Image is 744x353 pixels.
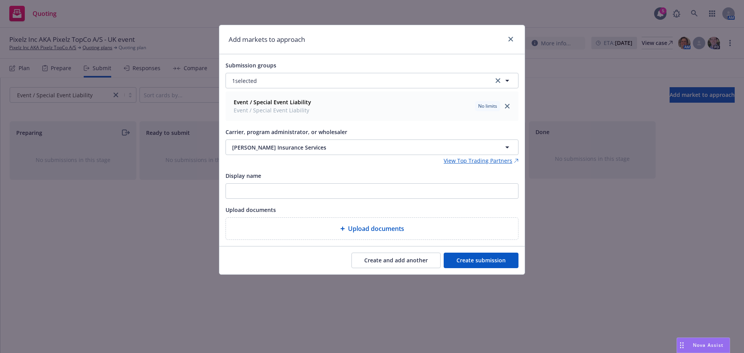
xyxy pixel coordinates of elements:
[693,342,723,348] span: Nova Assist
[234,98,311,106] strong: Event / Special Event Liability
[351,253,441,268] button: Create and add another
[226,128,347,136] span: Carrier, program administrator, or wholesaler
[348,224,404,233] span: Upload documents
[444,157,518,165] a: View Top Trading Partners
[478,103,497,110] span: No limits
[506,34,515,44] a: close
[232,143,475,152] span: [PERSON_NAME] Insurance Services
[232,77,257,85] span: 1 selected
[503,102,512,111] a: close
[226,206,276,214] span: Upload documents
[226,217,518,240] div: Upload documents
[226,62,276,69] span: Submission groups
[226,139,518,155] button: [PERSON_NAME] Insurance Services
[677,338,687,353] div: Drag to move
[226,73,518,88] button: 1selectedclear selection
[677,338,730,353] button: Nova Assist
[229,34,305,45] h1: Add markets to approach
[493,76,503,85] a: clear selection
[234,106,311,114] span: Event / Special Event Liability
[444,253,518,268] button: Create submission
[226,172,261,179] span: Display name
